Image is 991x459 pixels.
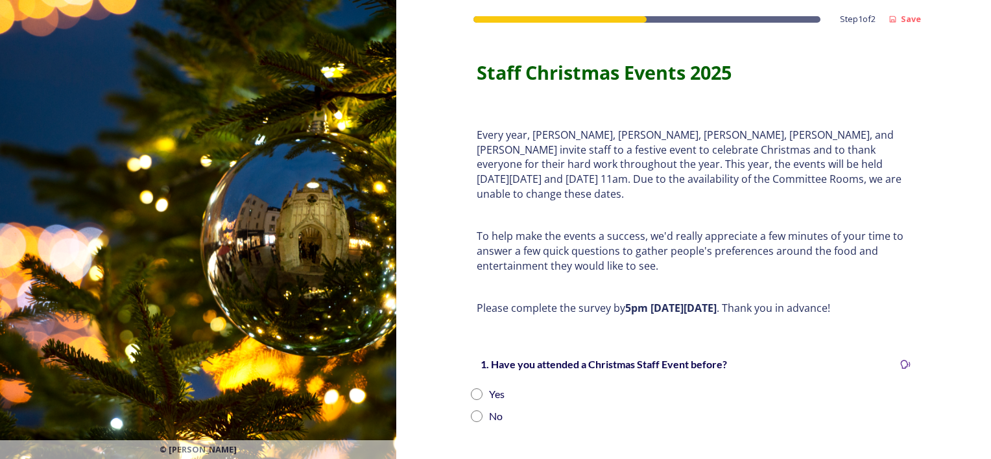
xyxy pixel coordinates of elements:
[901,13,921,25] strong: Save
[489,408,503,424] div: No
[840,13,876,25] span: Step 1 of 2
[481,358,727,370] strong: 1. Have you attended a Christmas Staff Event before?
[477,229,911,273] p: To help make the events a success, we'd really appreciate a few minutes of your time to answer a ...
[160,443,237,456] span: © [PERSON_NAME]
[477,301,911,316] p: Please complete the survey by . Thank you in advance!
[477,128,911,202] p: Every year, [PERSON_NAME], [PERSON_NAME], [PERSON_NAME], [PERSON_NAME], and [PERSON_NAME] invite ...
[477,60,732,85] strong: Staff Christmas Events 2025
[625,301,717,315] strong: 5pm [DATE][DATE]
[489,386,505,402] div: Yes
